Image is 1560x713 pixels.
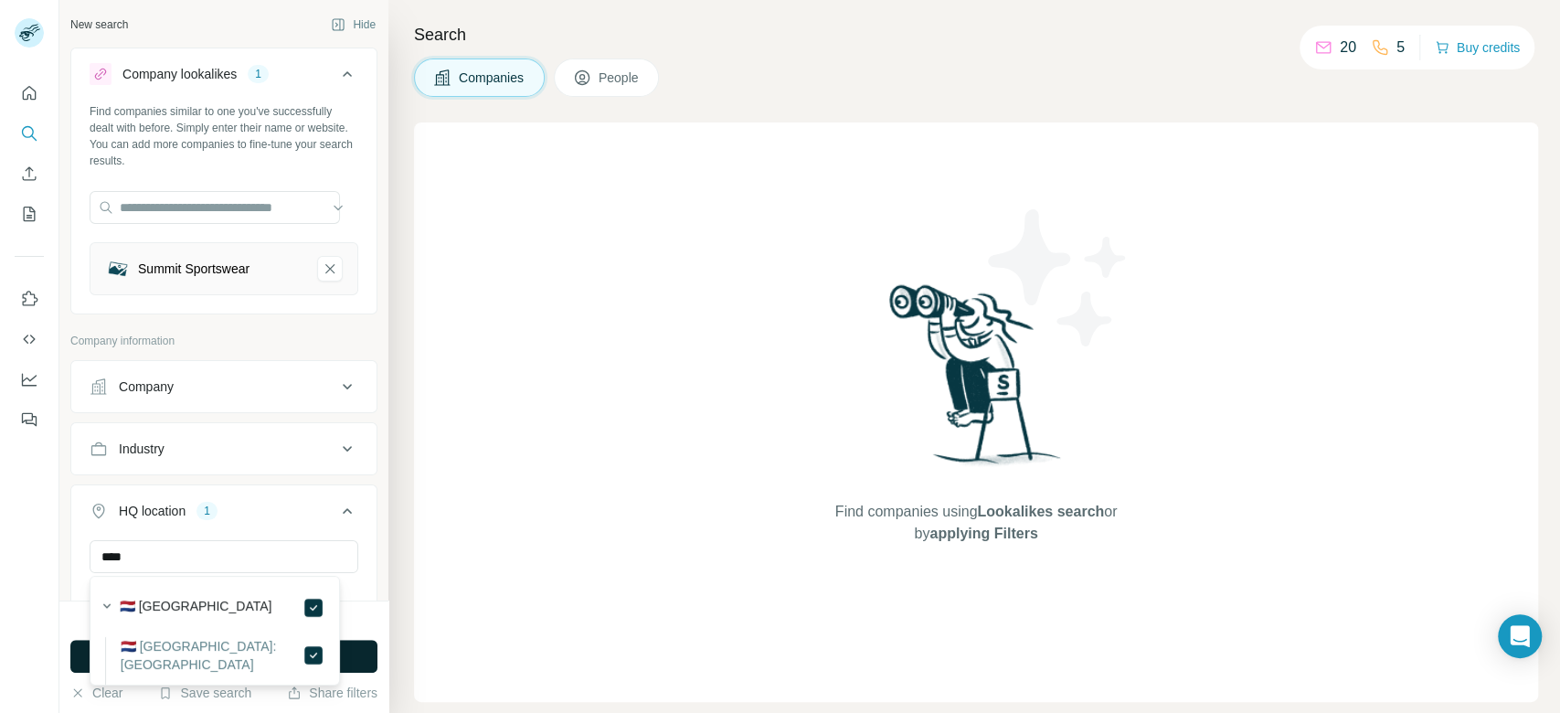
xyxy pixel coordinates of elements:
button: HQ location1 [71,489,377,540]
label: 🇳🇱 [GEOGRAPHIC_DATA] [120,597,272,619]
div: 1 [196,503,218,519]
div: Open Intercom Messenger [1498,614,1542,658]
button: Use Surfe API [15,323,44,356]
button: Summit Sportswear-remove-button [317,256,343,282]
button: Use Surfe on LinkedIn [15,282,44,315]
button: Industry [71,427,377,471]
button: Search [15,117,44,150]
p: 5 [1396,37,1405,59]
button: My lists [15,197,44,230]
div: Industry [119,440,164,458]
button: Share filters [287,684,377,702]
span: Find companies using or by [830,501,1122,545]
span: applying Filters [929,526,1037,541]
div: Find companies similar to one you've successfully dealt with before. Simply enter their name or w... [90,103,358,169]
p: 20 [1340,37,1356,59]
button: Company lookalikes1 [71,52,377,103]
span: Lookalikes search [977,504,1104,519]
div: Company [119,378,174,396]
div: Company lookalikes [122,65,237,83]
button: Quick start [15,77,44,110]
img: Surfe Illustration - Woman searching with binoculars [881,280,1071,484]
h4: Search [414,22,1538,48]
div: New search [70,16,128,33]
button: Run search [70,640,377,673]
img: Summit Sportswear-logo [105,256,131,282]
p: Company information [70,333,377,349]
button: Dashboard [15,363,44,396]
label: 🇳🇱 [GEOGRAPHIC_DATA]: [GEOGRAPHIC_DATA] [121,637,302,674]
span: People [599,69,641,87]
button: Company [71,365,377,409]
span: Companies [459,69,525,87]
button: Enrich CSV [15,157,44,190]
button: Feedback [15,403,44,436]
button: Hide [318,11,388,38]
div: 1 [248,66,269,82]
button: Save search [158,684,251,702]
button: Clear [70,684,122,702]
img: Surfe Illustration - Stars [976,196,1141,360]
div: HQ location [119,502,186,520]
div: Summit Sportswear [138,260,249,278]
button: Buy credits [1435,35,1520,60]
